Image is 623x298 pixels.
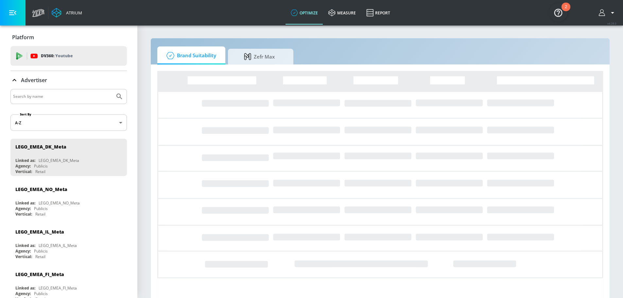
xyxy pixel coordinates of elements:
[39,200,80,206] div: LEGO_EMEA_NO_Meta
[15,285,35,291] div: Linked as:
[607,22,616,25] span: v 4.28.0
[549,3,567,22] button: Open Resource Center, 2 new notifications
[10,28,127,46] div: Platform
[234,49,284,64] span: Zefr Max
[565,7,567,15] div: 2
[15,229,64,235] div: LEGO_EMEA_IL_Meta
[15,158,35,163] div: Linked as:
[15,271,64,277] div: LEGO_EMEA_FI_Meta
[15,206,31,211] div: Agency:
[13,92,112,101] input: Search by name
[55,52,73,59] p: Youtube
[34,248,48,254] div: Publicis
[34,206,48,211] div: Publicis
[10,181,127,219] div: LEGO_EMEA_NO_MetaLinked as:LEGO_EMEA_NO_MetaAgency:PublicisVertical:Retail
[164,48,216,63] span: Brand Suitability
[39,243,77,248] div: LEGO_EMEA_IL_Meta
[15,169,32,174] div: Vertical:
[35,211,45,217] div: Retail
[19,112,33,116] label: Sort By
[10,46,127,66] div: DV360: Youtube
[361,1,395,25] a: Report
[15,243,35,248] div: Linked as:
[35,254,45,259] div: Retail
[34,163,48,169] div: Publicis
[15,291,31,296] div: Agency:
[15,200,35,206] div: Linked as:
[12,34,34,41] p: Platform
[39,285,77,291] div: LEGO_EMEA_FI_Meta
[10,139,127,176] div: LEGO_EMEA_DK_MetaLinked as:LEGO_EMEA_DK_MetaAgency:PublicisVertical:Retail
[39,158,79,163] div: LEGO_EMEA_DK_Meta
[15,163,31,169] div: Agency:
[41,52,73,60] p: DV360:
[15,211,32,217] div: Vertical:
[323,1,361,25] a: measure
[10,114,127,131] div: A-Z
[15,186,67,192] div: LEGO_EMEA_NO_Meta
[286,1,323,25] a: optimize
[10,224,127,261] div: LEGO_EMEA_IL_MetaLinked as:LEGO_EMEA_IL_MetaAgency:PublicisVertical:Retail
[10,71,127,89] div: Advertiser
[34,291,48,296] div: Publicis
[15,254,32,259] div: Vertical:
[15,248,31,254] div: Agency:
[63,10,82,16] div: Atrium
[15,144,66,150] div: LEGO_EMEA_DK_Meta
[52,8,82,18] a: Atrium
[35,169,45,174] div: Retail
[21,77,47,84] p: Advertiser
